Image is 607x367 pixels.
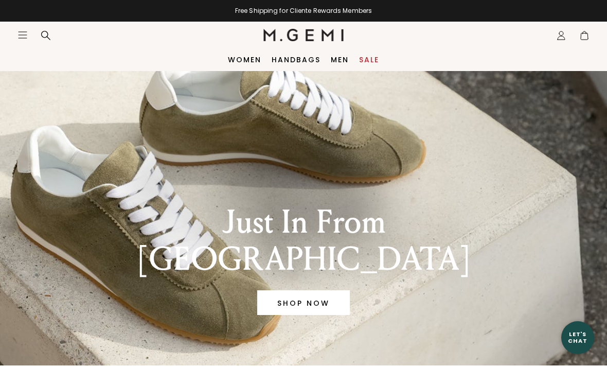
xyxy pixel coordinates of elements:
[17,30,28,40] button: Open site menu
[331,56,349,64] a: Men
[113,204,494,278] div: Just In From [GEOGRAPHIC_DATA]
[228,56,261,64] a: Women
[257,290,350,315] a: Banner primary button
[272,56,320,64] a: Handbags
[263,29,344,41] img: M.Gemi
[359,56,379,64] a: Sale
[561,331,594,344] div: Let's Chat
